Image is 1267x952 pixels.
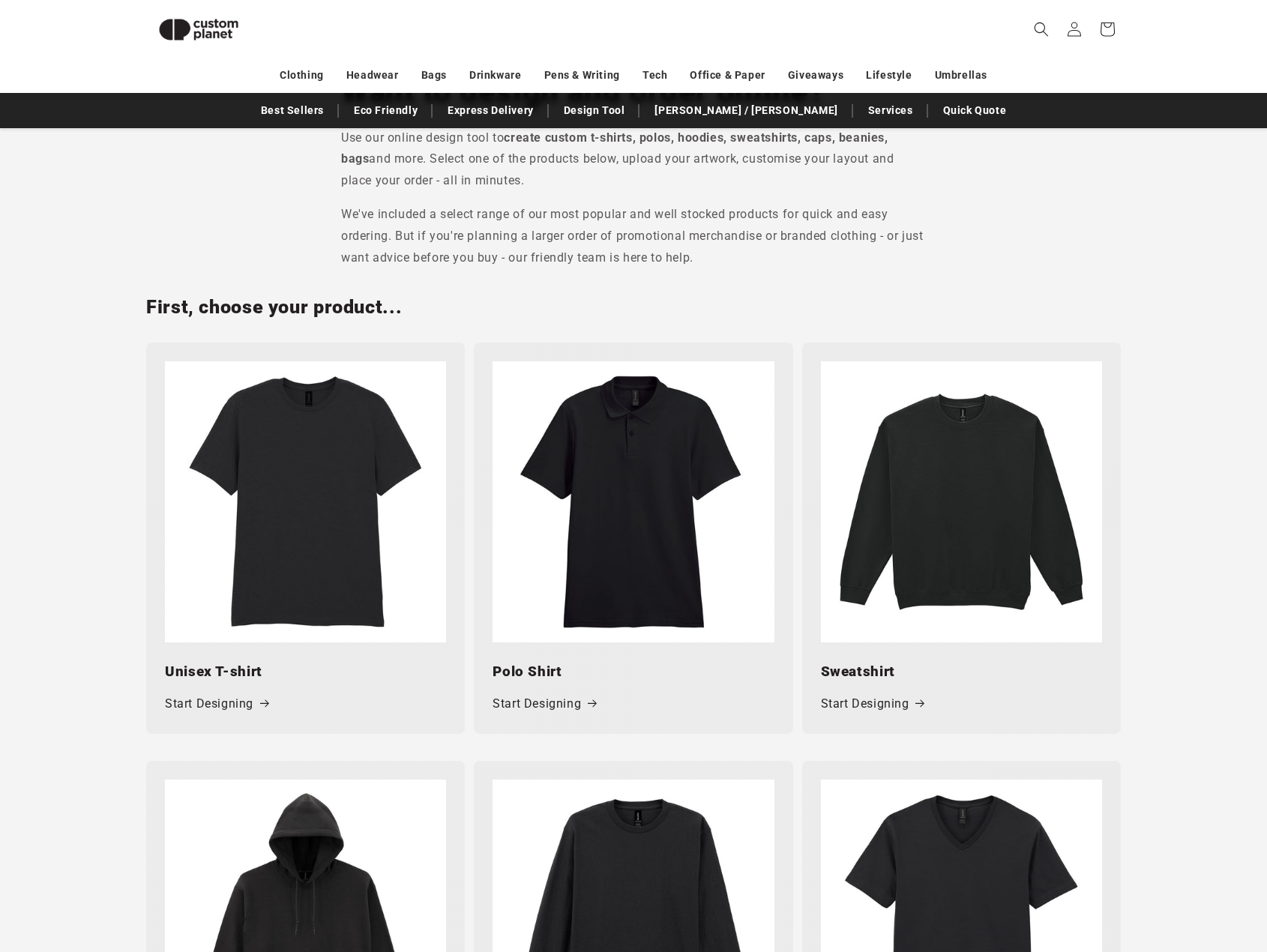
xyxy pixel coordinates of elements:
a: Express Delivery [440,97,541,124]
a: Start Designing [165,693,268,715]
a: [PERSON_NAME] / [PERSON_NAME] [647,97,845,124]
h2: First, choose your product... [146,295,402,319]
a: Lifestyle [866,62,912,88]
a: Services [861,97,921,124]
a: Headwear [346,62,399,88]
a: Start Designing [821,693,924,715]
iframe: Chat Widget [1017,790,1267,952]
a: Clothing [280,62,324,88]
h3: Sweatshirt [821,661,1102,682]
a: Pens & Writing [544,62,620,88]
a: Umbrellas [935,62,987,88]
a: Start Designing [493,693,596,715]
a: Office & Paper [690,62,765,88]
img: Heavy Blend adult crew neck sweatshirt [821,361,1102,642]
img: Softstyle™ adult ringspun t-shirt [165,361,446,642]
img: Softstyle™ adult double piqué polo [493,361,774,642]
summary: Search [1025,13,1058,46]
h3: Polo Shirt [493,661,774,682]
img: Custom Planet [146,6,251,53]
a: Tech [642,62,667,88]
a: Drinkware [469,62,521,88]
a: Bags [421,62,447,88]
p: Use our online design tool to and more. Select one of the products below, upload your artwork, cu... [341,127,926,192]
strong: create custom t-shirts, polos, hoodies, sweatshirts, caps, beanies, bags [341,130,888,166]
h3: Unisex T-shirt [165,661,446,682]
a: Quick Quote [936,97,1014,124]
a: Giveaways [788,62,843,88]
p: We've included a select range of our most popular and well stocked products for quick and easy or... [341,204,926,268]
a: Eco Friendly [346,97,425,124]
a: Design Tool [556,97,633,124]
a: Best Sellers [253,97,331,124]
